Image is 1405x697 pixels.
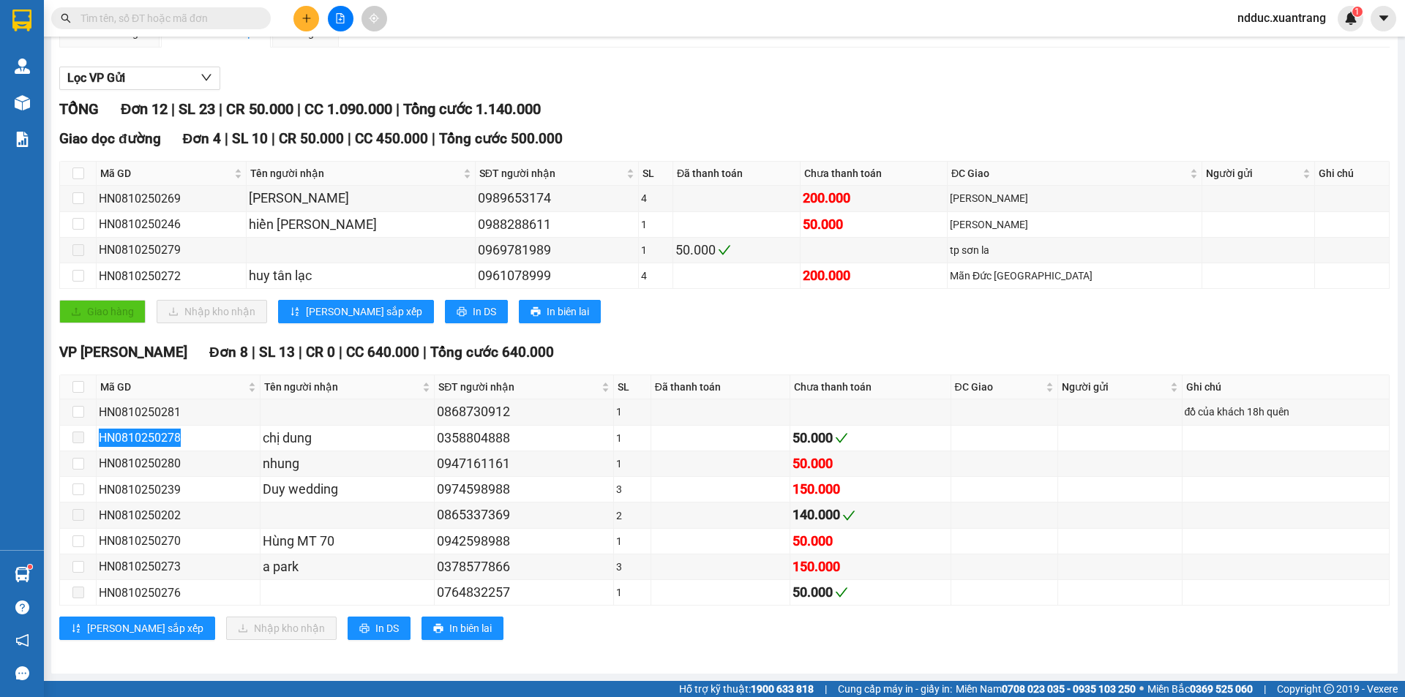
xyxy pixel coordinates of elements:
span: Mã GD [100,165,231,181]
span: printer [531,306,541,318]
span: Đơn 12 [121,100,168,118]
th: Chưa thanh toán [790,375,951,399]
div: HN0810250280 [99,454,258,472]
div: 1 [641,216,670,233]
div: HN0810250281 [99,403,258,421]
td: 0868730912 [435,399,614,425]
span: | [1264,681,1266,697]
td: HN0810250280 [97,451,261,477]
span: | [271,130,275,147]
div: 2 [616,508,648,524]
td: HN0810250278 [97,426,261,451]
button: aim [361,6,387,31]
span: [PERSON_NAME] sắp xếp [306,304,422,320]
div: 0974598988 [437,479,611,500]
span: | [423,344,427,361]
div: 0969781989 [478,240,637,260]
td: 0947161161 [435,451,614,477]
th: Đã thanh toán [673,162,801,186]
span: CC 450.000 [355,130,428,147]
div: 3 [616,481,648,497]
td: HN0810250279 [97,238,247,263]
span: CR 0 [306,344,335,361]
span: | [339,344,342,361]
span: printer [359,623,370,635]
span: Đơn 8 [209,344,248,361]
span: check [842,509,855,522]
button: downloadNhập kho nhận [226,617,337,640]
span: | [252,344,255,361]
span: Tổng cước 1.140.000 [403,100,541,118]
div: Hùng MT 70 [263,531,432,551]
div: 1 [616,430,648,446]
div: 200.000 [803,188,945,208]
span: Giao dọc đường [59,130,161,147]
span: Đơn 4 [183,130,222,147]
div: 0865337369 [437,505,611,525]
button: Lọc VP Gửi [59,67,220,90]
td: 0865337369 [435,502,614,528]
div: 0989653174 [478,188,637,208]
td: a park [261,554,435,580]
div: 4 [641,190,670,206]
div: 140.000 [793,505,948,525]
th: Ghi chú [1315,162,1389,186]
span: Người gửi [1062,379,1166,395]
sup: 1 [1352,7,1363,17]
span: ndduc.xuantrang [1226,9,1338,27]
input: Tìm tên, số ĐT hoặc mã đơn [80,10,253,26]
div: 3 [616,559,648,575]
div: 50.000 [793,453,948,474]
span: In biên lai [449,620,492,636]
button: printerIn biên lai [421,617,503,640]
span: Tên người nhận [250,165,460,181]
span: SĐT người nhận [479,165,624,181]
span: | [297,100,301,118]
span: [PERSON_NAME] sắp xếp [87,620,203,636]
td: 0378577866 [435,554,614,580]
span: SL 23 [179,100,215,118]
button: downloadNhập kho nhận [157,300,267,323]
div: HN0810250278 [99,429,258,447]
span: Tên người nhận [264,379,420,395]
span: check [835,586,848,599]
div: [PERSON_NAME] [950,216,1199,233]
span: printer [457,306,467,318]
td: 0969781989 [476,238,640,263]
img: warehouse-icon [15,567,30,582]
div: HN0810250272 [99,267,244,285]
span: message [15,666,29,680]
span: notification [15,633,29,647]
span: Tổng cước 500.000 [439,130,563,147]
span: Cung cấp máy in - giấy in: [838,681,952,697]
span: check [835,432,848,445]
div: 50.000 [793,428,948,448]
div: Mãn Đức [GEOGRAPHIC_DATA] [950,268,1199,284]
span: ⚪️ [1139,686,1144,692]
span: search [61,13,71,23]
div: a park [263,557,432,577]
button: printerIn biên lai [519,300,601,323]
button: sort-ascending[PERSON_NAME] sắp xếp [278,300,434,323]
span: In DS [473,304,496,320]
strong: 0708 023 035 - 0935 103 250 [1002,683,1136,695]
div: 4 [641,268,670,284]
div: 0358804888 [437,428,611,448]
span: Người gửi [1206,165,1300,181]
div: [PERSON_NAME] [249,188,473,208]
td: Hùng MT 70 [261,529,435,554]
div: 50.000 [675,240,798,260]
span: Miền Nam [956,681,1136,697]
div: HN0810250269 [99,189,244,208]
div: HN0810250273 [99,557,258,576]
button: file-add [328,6,353,31]
span: | [348,130,351,147]
div: HN0810250202 [99,506,258,524]
div: 50.000 [793,531,948,551]
td: 0764832257 [435,580,614,606]
span: | [432,130,435,147]
span: Hỗ trợ kỹ thuật: [679,681,814,697]
div: 1 [616,584,648,600]
span: | [219,100,222,118]
span: | [171,100,175,118]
